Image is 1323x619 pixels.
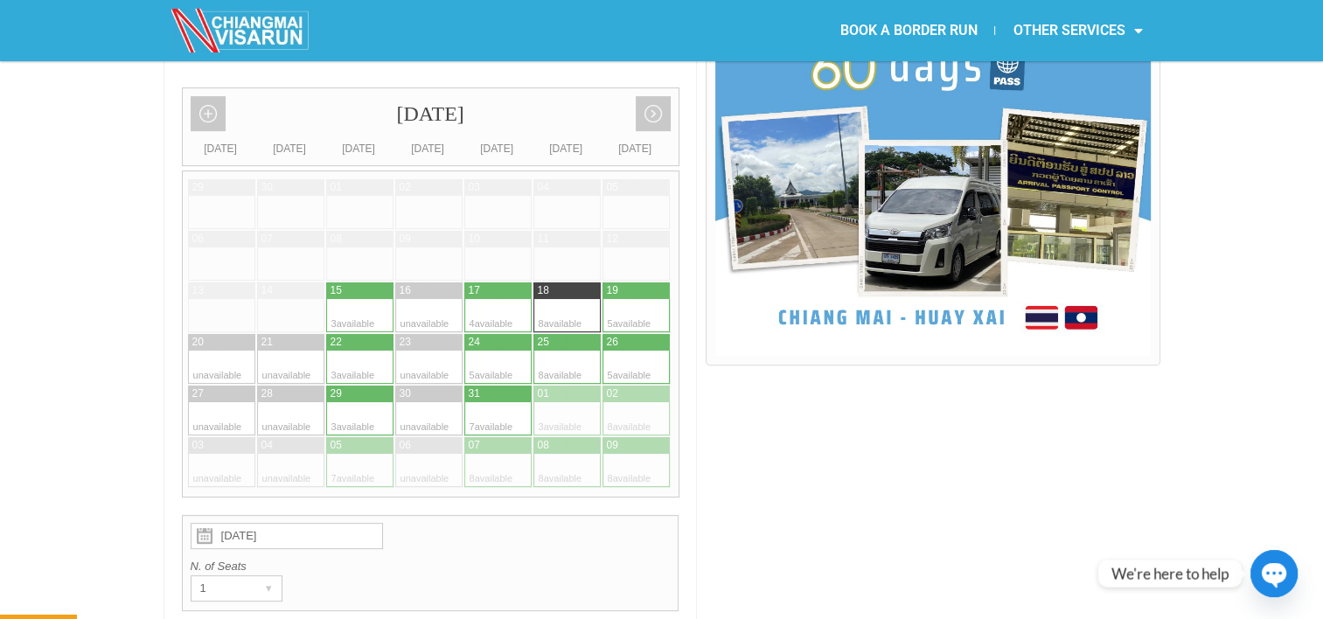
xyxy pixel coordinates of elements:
[192,283,204,298] div: 13
[607,232,618,247] div: 12
[192,386,204,401] div: 27
[183,88,679,140] div: [DATE]
[324,140,393,157] div: [DATE]
[400,438,411,453] div: 06
[331,232,342,247] div: 08
[191,576,248,601] div: 1
[192,180,204,195] div: 29
[532,140,601,157] div: [DATE]
[469,232,480,247] div: 10
[995,10,1159,51] a: OTHER SERVICES
[400,335,411,350] div: 23
[538,386,549,401] div: 01
[331,180,342,195] div: 01
[607,283,618,298] div: 19
[400,232,411,247] div: 09
[463,140,532,157] div: [DATE]
[538,335,549,350] div: 25
[255,140,324,157] div: [DATE]
[331,283,342,298] div: 15
[538,438,549,453] div: 08
[538,283,549,298] div: 18
[261,180,273,195] div: 30
[607,180,618,195] div: 05
[192,232,204,247] div: 06
[261,232,273,247] div: 07
[192,335,204,350] div: 20
[393,140,463,157] div: [DATE]
[538,232,549,247] div: 11
[192,438,204,453] div: 03
[661,10,1159,51] nav: Menu
[400,386,411,401] div: 30
[607,335,618,350] div: 26
[261,438,273,453] div: 04
[191,558,671,575] label: N. of Seats
[261,283,273,298] div: 14
[822,10,994,51] a: BOOK A BORDER RUN
[601,140,670,157] div: [DATE]
[400,180,411,195] div: 02
[261,335,273,350] div: 21
[331,386,342,401] div: 29
[469,438,480,453] div: 07
[331,335,342,350] div: 22
[257,576,282,601] div: ▾
[607,386,618,401] div: 02
[186,140,255,157] div: [DATE]
[469,386,480,401] div: 31
[261,386,273,401] div: 28
[469,283,480,298] div: 17
[469,335,480,350] div: 24
[400,283,411,298] div: 16
[331,438,342,453] div: 05
[538,180,549,195] div: 04
[607,438,618,453] div: 09
[469,180,480,195] div: 03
